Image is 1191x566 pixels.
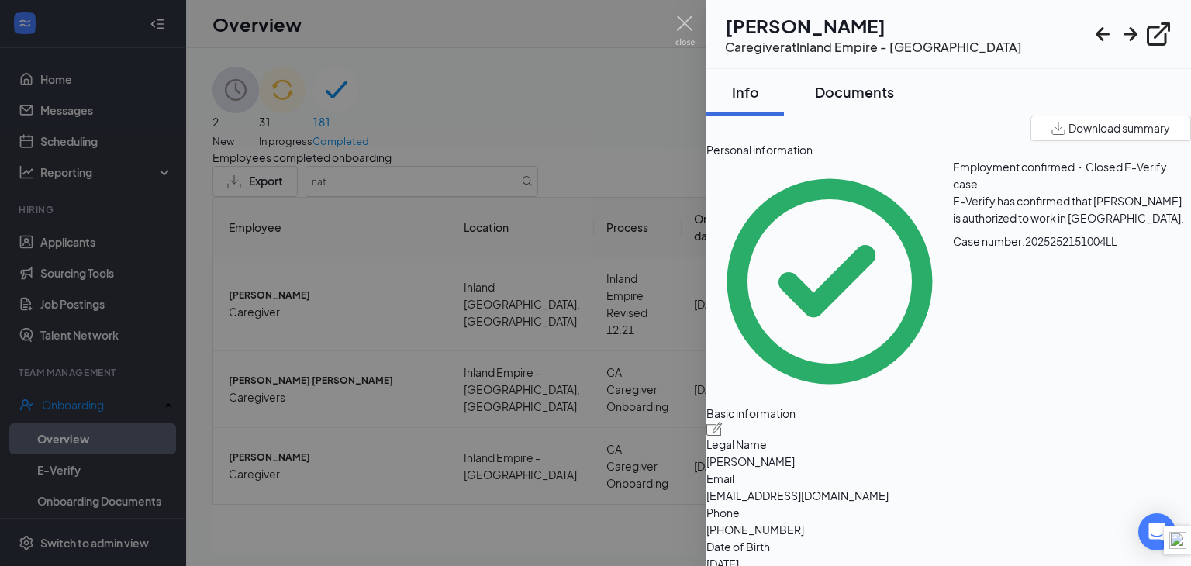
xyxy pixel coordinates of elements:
span: Legal Name [706,436,1191,453]
span: E-Verify has confirmed that [PERSON_NAME] is authorized to work in [GEOGRAPHIC_DATA]. [953,194,1184,225]
svg: ExternalLink [1144,20,1172,48]
span: Date of Birth [706,538,1191,555]
button: Download summary [1030,116,1191,141]
div: Open Intercom Messenger [1138,513,1175,550]
span: Personal information [706,141,1191,158]
span: Phone [706,504,1191,521]
span: [EMAIL_ADDRESS][DOMAIN_NAME] [706,487,1191,504]
div: Info [722,82,768,102]
svg: ArrowLeftNew [1089,20,1117,48]
span: Email [706,470,1191,487]
div: Caregiver at Inland Empire - [GEOGRAPHIC_DATA] [725,39,1022,56]
svg: CheckmarkCircle [706,158,953,405]
svg: ArrowRight [1117,20,1144,48]
span: [PERSON_NAME] [706,453,1191,470]
span: Employment confirmed・Closed E-Verify case [953,160,1167,191]
h1: [PERSON_NAME] [725,12,1022,39]
span: [PHONE_NUMBER] [706,521,1191,538]
span: Case number: 2025252151004LL [953,233,1117,250]
span: Basic information [706,405,1191,422]
div: Documents [815,82,894,102]
span: Download summary [1068,120,1170,136]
